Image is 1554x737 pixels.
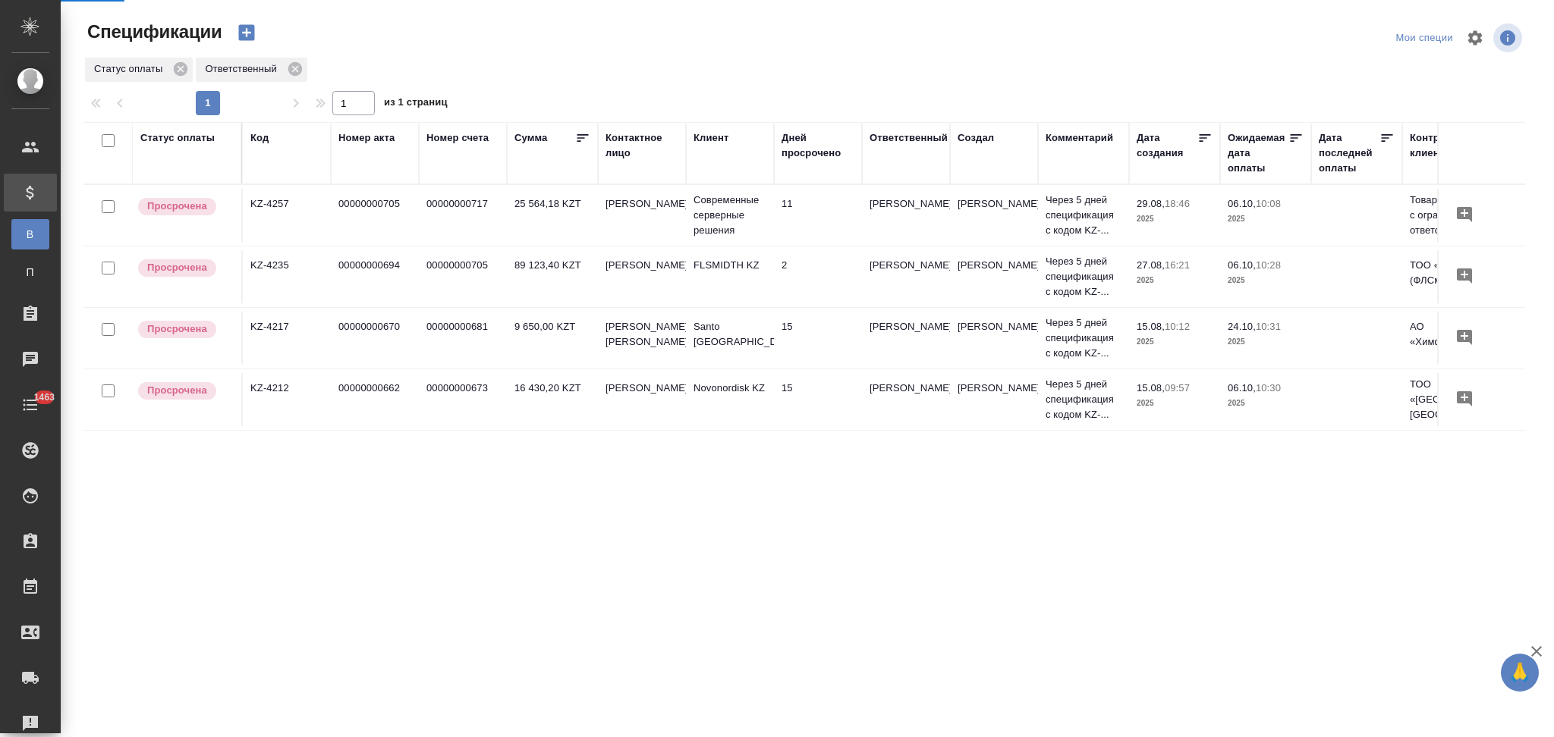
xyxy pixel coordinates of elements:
[598,250,686,303] td: [PERSON_NAME]
[1046,315,1121,361] p: Через 5 дней спецификация с кодом KZ-...
[331,373,419,426] td: 00000000662
[83,20,222,44] span: Спецификации
[1493,24,1525,52] span: Посмотреть информацию
[419,250,507,303] td: 00000000705
[862,189,950,242] td: [PERSON_NAME]
[85,58,193,82] div: Статус оплаты
[774,189,862,242] td: 11
[1256,259,1281,271] p: 10:28
[140,130,215,146] div: Статус оплаты
[4,386,57,424] a: 1463
[338,130,395,146] div: Номер акта
[1228,212,1304,227] p: 2025
[1457,20,1493,56] span: Настроить таблицу
[1165,259,1190,271] p: 16:21
[1256,198,1281,209] p: 10:08
[507,189,598,242] td: 25 564,18 KZT
[958,130,994,146] div: Создал
[1137,130,1197,161] div: Дата создания
[1501,654,1539,692] button: 🙏
[870,130,948,146] div: Ответственный
[1410,130,1483,161] div: Контрагент клиента
[205,61,282,77] p: Ответственный
[774,312,862,365] td: 15
[228,20,265,45] button: Создать
[196,58,307,82] div: Ответственный
[774,250,862,303] td: 2
[419,373,507,426] td: 00000000673
[1165,382,1190,394] p: 09:57
[331,312,419,365] td: 00000000670
[774,373,862,426] td: 15
[331,189,419,242] td: 00000000705
[11,257,49,287] a: П
[507,312,598,365] td: 9 650,00 KZT
[1410,193,1483,238] p: Товарищество с ограниченной ответстве...
[1165,321,1190,332] p: 10:12
[19,227,42,242] span: В
[694,381,766,396] p: Novonordisk KZ
[1137,259,1165,271] p: 27.08,
[147,260,207,275] p: Просрочена
[419,189,507,242] td: 00000000717
[1256,321,1281,332] p: 10:31
[1410,319,1483,350] p: АО «Химфарм»
[1228,198,1256,209] p: 06.10,
[1228,273,1304,288] p: 2025
[243,312,331,365] td: KZ-4217
[1228,334,1304,350] p: 2025
[147,199,207,214] p: Просрочена
[243,189,331,242] td: KZ-4257
[1319,130,1379,176] div: Дата последней оплаты
[606,130,678,161] div: Контактное лицо
[1410,258,1483,288] p: ТОО «FLSmidth (ФЛСмидс)»
[514,130,547,146] div: Сумма
[950,373,1038,426] td: [PERSON_NAME]
[426,130,489,146] div: Номер счета
[694,319,766,350] p: Santo [GEOGRAPHIC_DATA]
[862,250,950,303] td: [PERSON_NAME]
[11,219,49,249] a: В
[1228,321,1256,332] p: 24.10,
[25,390,64,405] span: 1463
[1228,130,1288,176] div: Ожидаемая дата оплаты
[1046,193,1121,238] p: Через 5 дней спецификация с кодом KZ-...
[243,373,331,426] td: KZ-4212
[384,93,448,115] span: из 1 страниц
[950,312,1038,365] td: [PERSON_NAME]
[950,189,1038,242] td: [PERSON_NAME]
[1256,382,1281,394] p: 10:30
[331,250,419,303] td: 00000000694
[1046,130,1113,146] div: Комментарий
[243,250,331,303] td: KZ-4235
[419,312,507,365] td: 00000000681
[694,258,766,273] p: FLSMIDTH KZ
[1046,254,1121,300] p: Через 5 дней спецификация с кодом KZ-...
[1137,321,1165,332] p: 15.08,
[862,373,950,426] td: [PERSON_NAME]
[782,130,854,161] div: Дней просрочено
[19,265,42,280] span: П
[1137,273,1213,288] p: 2025
[507,373,598,426] td: 16 430,20 KZT
[1137,396,1213,411] p: 2025
[694,130,728,146] div: Клиент
[1228,382,1256,394] p: 06.10,
[1165,198,1190,209] p: 18:46
[147,383,207,398] p: Просрочена
[1137,212,1213,227] p: 2025
[147,321,207,337] p: Просрочена
[507,250,598,303] td: 89 123,40 KZT
[1392,27,1457,50] div: split button
[1410,377,1483,422] p: ТОО «[GEOGRAPHIC_DATA] [GEOGRAPHIC_DATA]»
[950,250,1038,303] td: [PERSON_NAME]
[250,130,269,146] div: Код
[1137,334,1213,350] p: 2025
[1507,657,1533,688] span: 🙏
[94,61,168,77] p: Статус оплаты
[1228,396,1304,411] p: 2025
[1137,198,1165,209] p: 29.08,
[598,312,686,365] td: [PERSON_NAME] [PERSON_NAME]
[694,193,766,238] p: Современные серверные решения
[598,373,686,426] td: [PERSON_NAME]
